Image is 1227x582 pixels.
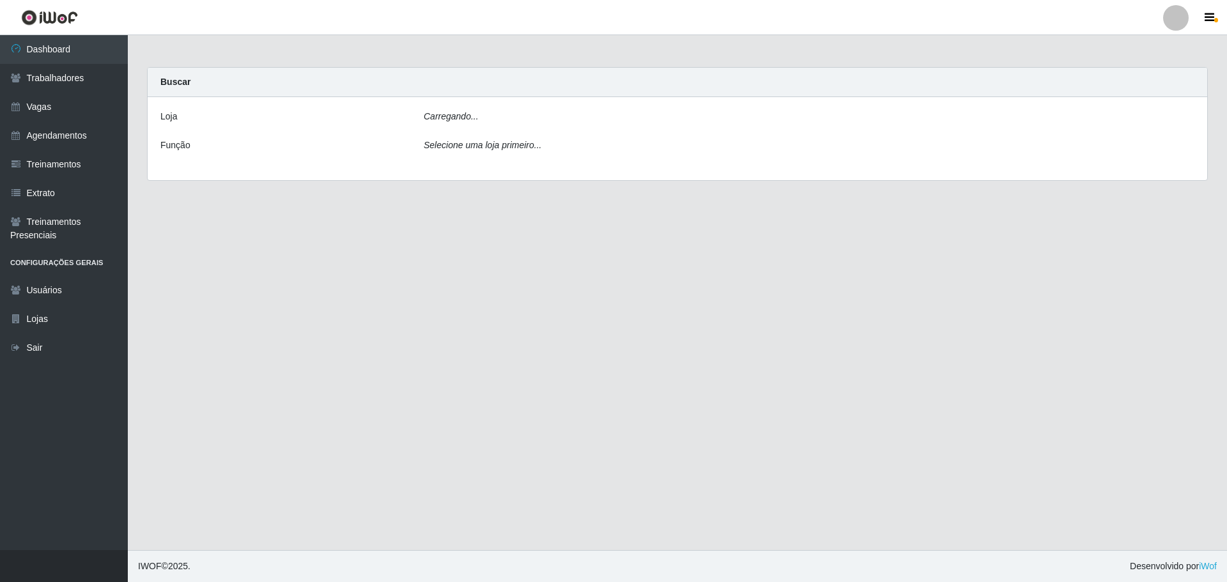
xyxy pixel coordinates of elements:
[160,139,190,152] label: Função
[424,111,479,121] i: Carregando...
[160,77,190,87] strong: Buscar
[424,140,541,150] i: Selecione uma loja primeiro...
[21,10,78,26] img: CoreUI Logo
[138,561,162,571] span: IWOF
[160,110,177,123] label: Loja
[1199,561,1217,571] a: iWof
[1130,560,1217,573] span: Desenvolvido por
[138,560,190,573] span: © 2025 .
